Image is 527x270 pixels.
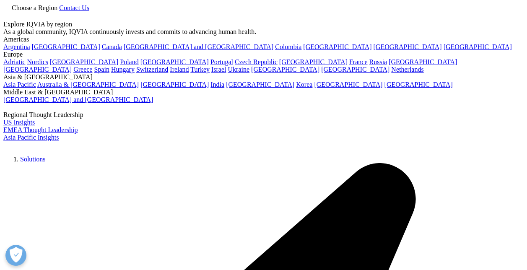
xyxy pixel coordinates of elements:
[170,66,189,73] a: Ireland
[5,245,26,266] button: Open Preferences
[3,73,524,81] div: Asia & [GEOGRAPHIC_DATA]
[210,58,233,65] a: Portugal
[140,81,209,88] a: [GEOGRAPHIC_DATA]
[3,96,153,103] a: [GEOGRAPHIC_DATA] and [GEOGRAPHIC_DATA]
[251,66,319,73] a: [GEOGRAPHIC_DATA]
[3,81,36,88] a: Asia Pacific
[3,119,35,126] a: US Insights
[444,43,512,50] a: [GEOGRAPHIC_DATA]
[3,66,72,73] a: [GEOGRAPHIC_DATA]
[3,134,59,141] a: Asia Pacific Insights
[73,66,92,73] a: Greece
[59,4,89,11] a: Contact Us
[124,43,273,50] a: [GEOGRAPHIC_DATA] and [GEOGRAPHIC_DATA]
[140,58,209,65] a: [GEOGRAPHIC_DATA]
[27,58,48,65] a: Nordics
[3,58,25,65] a: Adriatic
[111,66,135,73] a: Hungary
[94,66,109,73] a: Spain
[120,58,138,65] a: Poland
[369,58,387,65] a: Russia
[226,81,294,88] a: [GEOGRAPHIC_DATA]
[296,81,312,88] a: Korea
[349,58,368,65] a: France
[3,111,524,119] div: Regional Thought Leadership
[3,43,30,50] a: Argentina
[303,43,371,50] a: [GEOGRAPHIC_DATA]
[3,126,78,133] a: EMEA Thought Leadership
[235,58,278,65] a: Czech Republic
[20,156,45,163] a: Solutions
[275,43,301,50] a: Colombia
[37,81,139,88] a: Australia & [GEOGRAPHIC_DATA]
[32,43,100,50] a: [GEOGRAPHIC_DATA]
[228,66,250,73] a: Ukraine
[374,43,442,50] a: [GEOGRAPHIC_DATA]
[3,36,524,43] div: Americas
[3,88,524,96] div: Middle East & [GEOGRAPHIC_DATA]
[136,66,168,73] a: Switzerland
[50,58,118,65] a: [GEOGRAPHIC_DATA]
[190,66,210,73] a: Turkey
[279,58,348,65] a: [GEOGRAPHIC_DATA]
[3,28,524,36] div: As a global community, IQVIA continuously invests and commits to advancing human health.
[210,81,224,88] a: India
[3,51,524,58] div: Europe
[384,81,453,88] a: [GEOGRAPHIC_DATA]
[211,66,226,73] a: Israel
[389,58,457,65] a: [GEOGRAPHIC_DATA]
[391,66,423,73] a: Netherlands
[102,43,122,50] a: Canada
[12,4,57,11] span: Choose a Region
[3,21,524,28] div: Explore IQVIA by region
[321,66,389,73] a: [GEOGRAPHIC_DATA]
[314,81,382,88] a: [GEOGRAPHIC_DATA]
